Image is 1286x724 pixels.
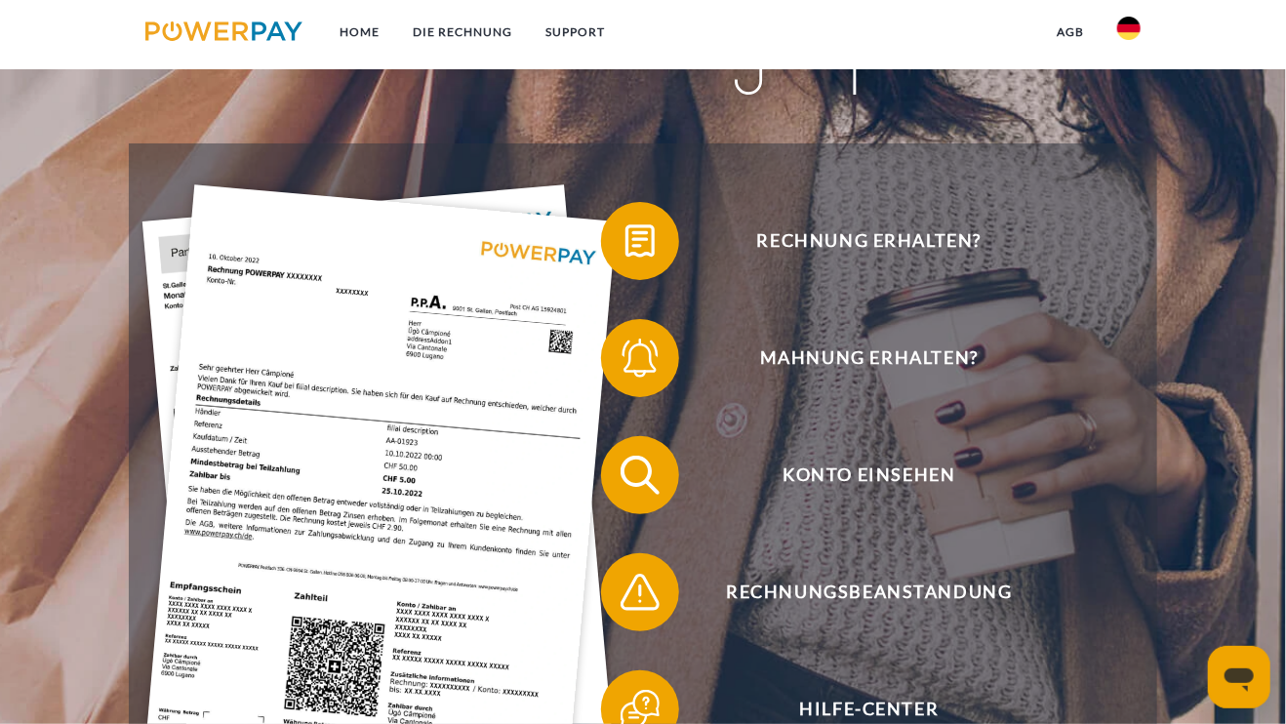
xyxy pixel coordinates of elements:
[396,15,529,50] a: DIE RECHNUNG
[630,202,1108,280] span: Rechnung erhalten?
[1117,17,1141,40] img: de
[616,451,664,500] img: qb_search.svg
[601,319,1108,397] button: Mahnung erhalten?
[616,334,664,382] img: qb_bell.svg
[323,15,396,50] a: Home
[145,21,302,41] img: logo-powerpay.svg
[630,319,1108,397] span: Mahnung erhalten?
[616,217,664,265] img: qb_bill.svg
[1040,15,1101,50] a: agb
[601,553,1108,631] button: Rechnungsbeanstandung
[529,15,622,50] a: SUPPORT
[1208,646,1270,708] iframe: Schaltfläche zum Öffnen des Messaging-Fensters
[601,436,1108,514] button: Konto einsehen
[616,568,664,617] img: qb_warning.svg
[630,436,1108,514] span: Konto einsehen
[601,202,1108,280] button: Rechnung erhalten?
[630,553,1108,631] span: Rechnungsbeanstandung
